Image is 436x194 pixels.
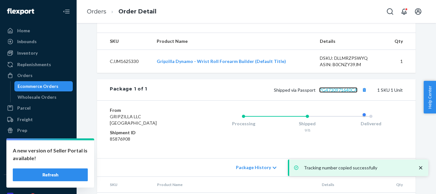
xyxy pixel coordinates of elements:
[417,165,424,171] svg: close toast
[4,70,73,81] a: Orders
[275,128,339,133] div: 9/8
[275,120,339,127] div: Shipped
[4,26,73,36] a: Home
[320,55,380,61] div: DSKU: DLLMRZPSWYQ
[398,5,410,18] button: Open notifications
[4,148,73,158] a: Reporting
[319,87,357,93] a: PG4730971640CA
[4,136,73,146] a: Returns
[360,86,368,94] button: Copy tracking number
[17,116,33,123] div: Freight
[385,33,416,50] th: Qty
[97,33,152,50] th: SKU
[17,38,37,45] div: Inbounds
[97,50,152,73] td: CJJM1625330
[110,136,186,142] dd: 85876908
[4,59,73,70] a: Replenishments
[118,8,156,15] a: Order Detail
[110,107,186,113] dt: From
[236,164,271,171] span: Package History
[317,177,387,193] th: Details
[17,72,33,79] div: Orders
[4,114,73,125] a: Freight
[320,61,380,68] div: ASIN: B0CNZY39JM
[97,177,152,193] th: SKU
[412,5,425,18] button: Open account menu
[87,8,106,15] a: Orders
[110,129,186,136] dt: Shipment ID
[4,48,73,58] a: Inventory
[17,27,30,34] div: Home
[385,50,416,73] td: 1
[147,86,403,94] div: 1 SKU 1 Unit
[212,120,275,127] div: Processing
[4,125,73,136] a: Prep
[4,180,73,190] button: Integrations
[17,50,38,56] div: Inventory
[424,81,436,113] button: Help Center
[4,36,73,47] a: Inbounds
[157,58,286,64] a: Gripzilla Dynamo - Wrist Roll Forearm Builder (Default Title)
[82,2,162,21] ol: breadcrumbs
[110,86,147,94] div: Package 1 of 1
[14,92,73,102] a: Wholesale Orders
[14,81,73,91] a: Ecommerce Orders
[13,168,88,181] button: Refresh
[17,61,51,68] div: Replenishments
[17,138,34,144] div: Returns
[339,120,403,127] div: Delivered
[13,147,88,162] p: A new version of Seller Portal is available!
[387,177,416,193] th: Qty
[17,127,27,134] div: Prep
[17,105,31,111] div: Parcel
[18,94,56,100] div: Wholesale Orders
[152,177,316,193] th: Product Name
[4,159,73,169] a: Billing
[7,8,34,15] img: Flexport logo
[315,33,385,50] th: Details
[4,103,73,113] a: Parcel
[304,165,411,171] p: Tracking number copied successfully
[110,114,157,126] span: GRIPZILLA LLC [GEOGRAPHIC_DATA]
[18,83,58,89] div: Ecommerce Orders
[60,5,73,18] button: Close Navigation
[384,5,396,18] button: Open Search Box
[152,33,315,50] th: Product Name
[274,87,368,93] span: Shipped via Passport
